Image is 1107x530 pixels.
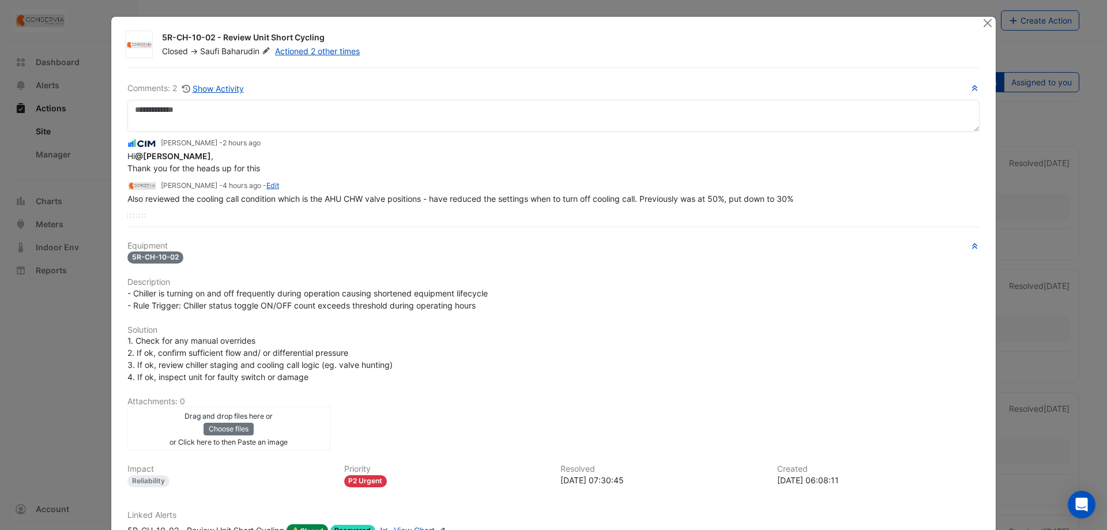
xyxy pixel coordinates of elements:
span: - Chiller is turning on and off frequently during operation causing shortened equipment lifecycle... [127,288,488,310]
h6: Solution [127,325,980,335]
span: Also reviewed the cooling call condition which is the AHU CHW valve positions - have reduced the ... [127,194,793,204]
span: 2025-09-16 10:03:09 [223,138,261,147]
h6: Priority [344,464,547,474]
h6: Attachments: 0 [127,397,980,407]
a: Actioned 2 other times [275,46,360,56]
small: or Click here to then Paste an image [170,438,288,446]
small: [PERSON_NAME] - - [161,181,279,191]
span: 2025-09-16 07:30:44 [223,181,261,190]
div: P2 Urgent [344,475,387,487]
a: Edit [266,181,279,190]
button: Choose files [204,423,254,435]
span: Baharudin [221,46,273,57]
small: Drag and drop files here or [184,412,273,420]
div: Open Intercom Messenger [1068,491,1095,518]
button: Show Activity [182,82,244,95]
h6: Linked Alerts [127,510,980,520]
div: [DATE] 06:08:11 [777,474,980,486]
h6: Resolved [560,464,763,474]
span: 5R-CH-10-02 [127,251,183,264]
h6: Impact [127,464,330,474]
h6: Equipment [127,241,980,251]
span: 1. Check for any manual overrides 2. If ok, confirm sufficient flow and/ or differential pressure... [127,336,393,382]
span: Closed [162,46,188,56]
div: Reliability [127,475,170,487]
div: Comments: 2 [127,82,244,95]
img: Conservia [127,179,156,192]
span: Saufi [200,46,219,56]
h6: Description [127,277,980,287]
div: 5R-CH-10-02 - Review Unit Short Cycling [162,32,968,46]
span: Hi , Thank you for the heads up for this [127,151,260,173]
img: Conservia [126,39,152,51]
img: CIM [127,137,156,150]
small: [PERSON_NAME] - [161,138,261,148]
h6: Created [777,464,980,474]
span: -> [190,46,198,56]
div: [DATE] 07:30:45 [560,474,763,486]
button: Close [981,17,993,29]
span: s.baharudin@conservia.com [Conservia] [135,151,211,161]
